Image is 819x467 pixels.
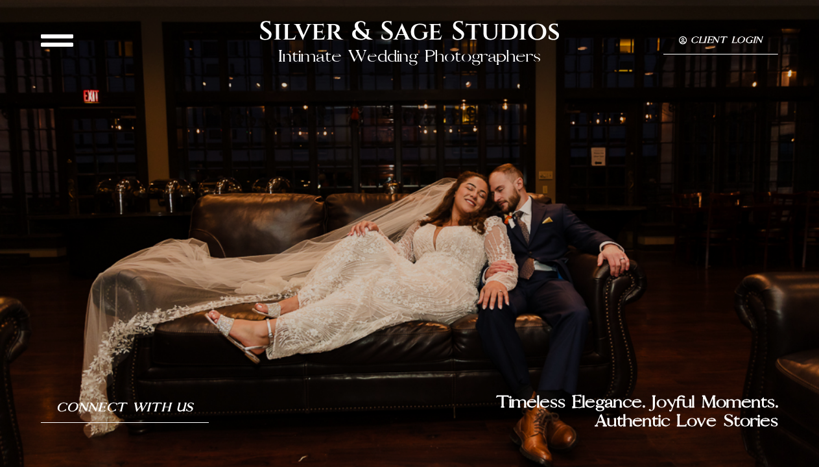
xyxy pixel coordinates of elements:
h2: Silver & Sage Studios [259,16,560,47]
span: Client Login [691,36,763,45]
h2: Timeless Elegance. Joyful Moments. Authentic Love Stories [409,393,777,431]
h2: Intimate Wedding Photographers [278,47,541,66]
a: Connect With Us [41,393,209,423]
a: Client Login [663,28,778,54]
span: Connect With Us [56,401,193,414]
